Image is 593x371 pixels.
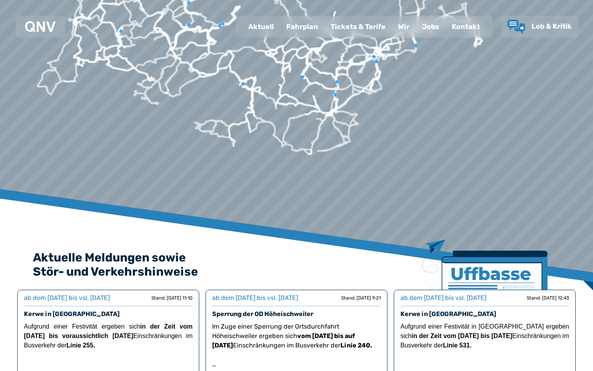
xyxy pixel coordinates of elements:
strong: Linie 255. [67,342,95,349]
span: Lob & Kritik [531,22,572,31]
div: ab dem [DATE] bis vsl. [DATE] [24,293,110,303]
h2: Aktuelle Meldungen sowie Stör- und Verkehrshinweise [33,250,560,279]
div: ab dem [DATE] bis vsl. [DATE] [212,293,298,303]
a: Kerwe in [GEOGRAPHIC_DATA] [24,310,120,318]
a: Tickets & Tarife [324,16,392,37]
a: Fahrplan [280,16,324,37]
a: Aktuell [242,16,280,37]
a: QNV Logo [25,19,56,35]
div: ab dem [DATE] bis vsl. [DATE] [400,293,486,303]
img: Zeitung mit Titel Uffbase [422,239,548,337]
div: Stand: [DATE] 9:21 [341,295,381,301]
span: Aufgrund einer Festivität in [GEOGRAPHIC_DATA] ergeben sich Einschränkungen im Busverkehr der [400,323,569,349]
a: Kontakt [446,16,486,37]
a: Kerwe in [GEOGRAPHIC_DATA] [400,310,496,318]
strong: Linie 240. [340,342,372,349]
strong: Linie 531. [443,342,472,349]
div: Stand: [DATE] 12:43 [527,295,569,301]
a: Jobs [416,16,446,37]
a: Sperrung der OD Höheischweiler [212,310,313,318]
span: Aufgrund einer Festivität ergeben sich Einschränkungen im Busverkehr der [24,323,193,349]
a: Lob & Kritik [508,20,572,34]
a: Wir [392,16,416,37]
strong: [DATE] bis [DATE] [458,333,512,339]
strong: in der Zeit vom [411,333,456,339]
strong: in der Zeit vom [DATE] bis voraussichtlich [DATE] [24,323,193,339]
img: QNV Logo [25,21,56,32]
strong: vom [DATE] bis auf [DATE] [212,332,355,349]
p: Im Zuge einer Sperrung der Ortsdurchfahrt Höheischweiler ergeben sich Einschränkungen im Busverke... [212,322,381,350]
div: Stand: [DATE] 11:10 [151,295,193,301]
